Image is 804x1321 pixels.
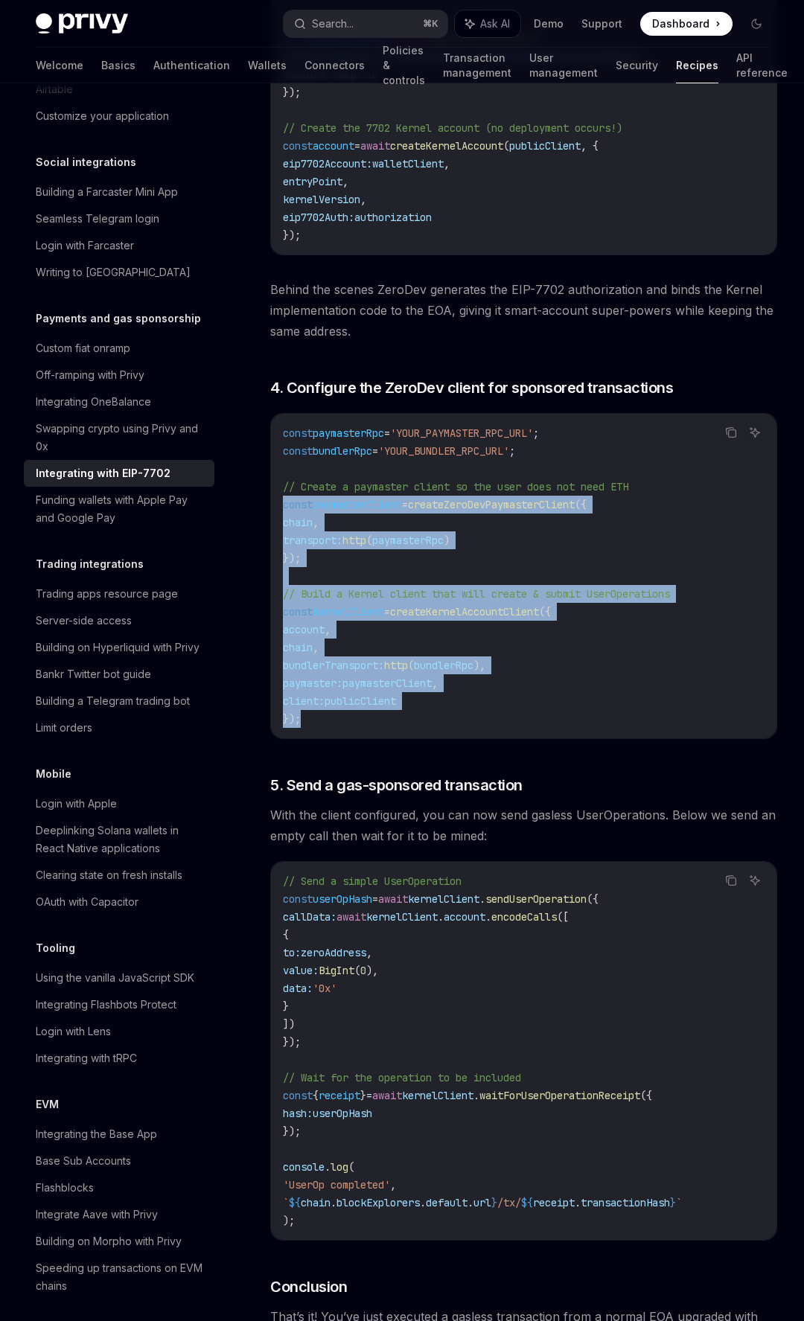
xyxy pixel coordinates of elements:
[529,48,598,83] a: User management
[325,623,331,636] span: ,
[24,1174,214,1201] a: Flashblocks
[283,193,360,206] span: kernelVersion
[383,48,425,83] a: Policies & controls
[745,423,765,442] button: Ask AI
[283,910,336,924] span: callData:
[557,910,569,924] span: ([
[36,1125,157,1143] div: Integrating the Base App
[372,892,378,906] span: =
[384,659,408,672] span: http
[480,16,510,31] span: Ask AI
[24,688,214,714] a: Building a Telegram trading bot
[444,534,450,547] span: )
[390,1178,396,1192] span: ,
[521,1196,533,1209] span: ${
[283,175,342,188] span: entryPoint
[289,1196,301,1209] span: ${
[283,228,301,242] span: });
[36,1023,111,1040] div: Login with Lens
[390,139,503,153] span: createKernelAccount
[444,157,450,170] span: ,
[366,910,438,924] span: kernelClient
[313,139,354,153] span: account
[248,48,287,83] a: Wallets
[491,910,557,924] span: encodeCalls
[283,444,313,458] span: const
[24,103,214,129] a: Customize your application
[36,1232,182,1250] div: Building on Morpho with Privy
[283,157,372,170] span: eip7702Account:
[270,279,777,342] span: Behind the scenes ZeroDev generates the EIP-7702 authorization and binds the Kernel implementatio...
[283,928,289,941] span: {
[325,694,396,708] span: publicClient
[616,48,658,83] a: Security
[581,139,599,153] span: , {
[283,516,313,529] span: chain
[319,964,354,977] span: BigInt
[24,335,214,362] a: Custom fiat onramp
[354,211,432,224] span: authorization
[101,48,135,83] a: Basics
[24,487,214,531] a: Funding wallets with Apple Pay and Google Pay
[270,377,673,398] span: 4. Configure the ZeroDev client for sponsored transactions
[283,587,670,601] span: // Build a Kernel client that will create & submit UserOperations
[24,460,214,487] a: Integrating with EIP-7702
[36,639,200,656] div: Building on Hyperliquid with Privy
[575,1196,581,1209] span: .
[283,534,342,547] span: transport:
[283,1089,313,1102] span: const
[283,1178,390,1192] span: 'UserOp completed'
[283,1107,313,1120] span: hash:
[36,665,151,683] div: Bankr Twitter bot guide
[24,889,214,915] a: OAuth with Capacitor
[366,964,378,977] span: ),
[24,415,214,460] a: Swapping crypto using Privy and 0x
[313,892,372,906] span: userOpHash
[24,1255,214,1299] a: Speeding up transactions on EVM chains
[283,1035,301,1049] span: });
[473,1089,479,1102] span: .
[533,426,539,440] span: ;
[378,444,509,458] span: 'YOUR_BUNDLER_RPC_URL'
[468,1196,473,1209] span: .
[36,996,176,1014] div: Integrating Flashbots Protect
[36,153,136,171] h5: Social integrations
[24,179,214,205] a: Building a Farcaster Mini App
[24,362,214,388] a: Off-ramping with Privy
[319,1089,360,1102] span: receipt
[485,892,587,906] span: sendUserOperation
[372,1089,402,1102] span: await
[372,444,378,458] span: =
[36,612,132,630] div: Server-side access
[360,1089,366,1102] span: }
[312,15,354,33] div: Search...
[443,48,511,83] a: Transaction management
[270,1276,347,1297] span: Conclusion
[283,1160,325,1174] span: console
[24,1045,214,1072] a: Integrating with tRPC
[283,1017,295,1031] span: ])
[24,1228,214,1255] a: Building on Morpho with Privy
[402,1089,473,1102] span: kernelClient
[36,464,170,482] div: Integrating with EIP-7702
[497,1196,521,1209] span: /tx/
[36,555,144,573] h5: Trading integrations
[283,605,313,618] span: const
[270,805,777,846] span: With the client configured, you can now send gasless UserOperations. Below we send an empty call ...
[36,893,138,911] div: OAuth with Capacitor
[36,1049,137,1067] div: Integrating with tRPC
[36,107,169,125] div: Customize your application
[366,534,372,547] span: (
[360,139,390,153] span: await
[36,822,205,857] div: Deeplinking Solana wallets in React Native applications
[503,139,509,153] span: (
[24,661,214,688] a: Bankr Twitter bot guide
[36,866,182,884] div: Clearing state on fresh installs
[313,641,319,654] span: ,
[331,1160,348,1174] span: log
[408,892,479,906] span: kernelClient
[24,1121,214,1148] a: Integrating the Base App
[342,677,432,690] span: paymasterClient
[372,534,444,547] span: paymasterRpc
[283,694,325,708] span: client:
